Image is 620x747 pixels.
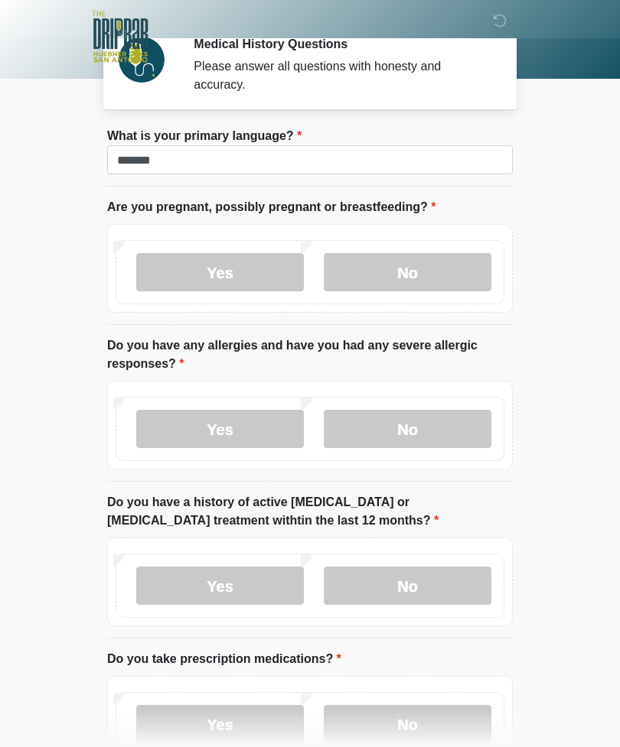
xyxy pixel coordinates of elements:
label: No [324,411,491,449]
label: What is your primary language? [107,128,302,146]
label: Yes [136,706,304,744]
img: The DRIPBaR - The Strand at Huebner Oaks Logo [92,11,148,63]
label: Do you have a history of active [MEDICAL_DATA] or [MEDICAL_DATA] treatment withtin the last 12 mo... [107,494,513,531]
label: No [324,254,491,292]
label: Yes [136,254,304,292]
label: Are you pregnant, possibly pregnant or breastfeeding? [107,199,436,217]
label: Yes [136,411,304,449]
label: Do you have any allergies and have you had any severe allergic responses? [107,337,513,374]
label: Yes [136,567,304,606]
div: Please answer all questions with honesty and accuracy. [194,58,490,95]
label: No [324,706,491,744]
label: Do you take prescription medications? [107,651,341,669]
label: No [324,567,491,606]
